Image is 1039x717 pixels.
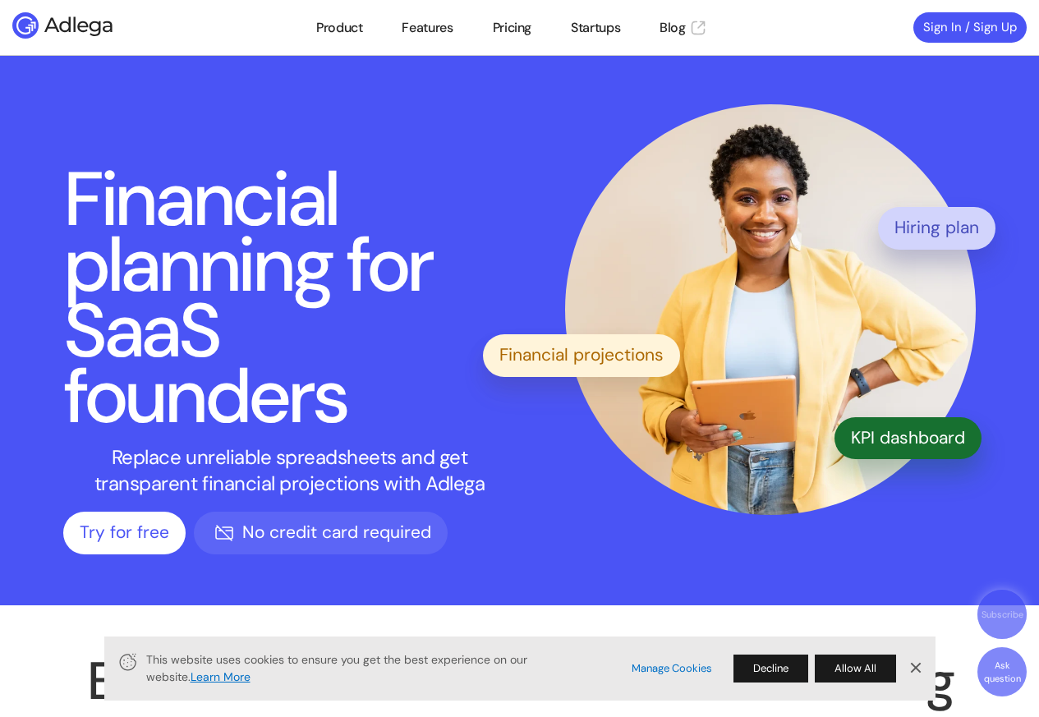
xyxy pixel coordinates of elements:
div: No credit card required [194,512,448,554]
h1: Financial planning for SaaS founders [63,167,516,430]
button: Allow All [815,655,896,683]
div: Financial projections [483,334,680,377]
div: Hiring plan [878,207,995,250]
div: KPI dashboard [834,417,982,460]
span: question [984,673,1021,684]
h2: Business tool built for financial modeling [12,657,1027,706]
a: Startups [571,18,620,38]
a: Manage Cookies [632,660,712,677]
a: Learn More [191,669,251,684]
img: Adlega logo [12,12,173,39]
a: Blog [660,18,706,38]
a: Sign In / Sign Up [913,12,1027,43]
span: Ask [995,660,1010,671]
a: Try for free [63,512,186,554]
p: Replace unreliable spreadsheets and get transparent financial projections with Adlega [63,444,516,497]
a: Product [316,18,362,38]
a: Features [402,18,453,38]
a: Pricing [493,18,531,38]
button: Decline [733,655,808,683]
span: This website uses cookies to ensure you get the best experience on our website. [146,651,609,686]
svg: Cookie Icon [117,651,138,672]
a: Dismiss Banner [903,656,927,681]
